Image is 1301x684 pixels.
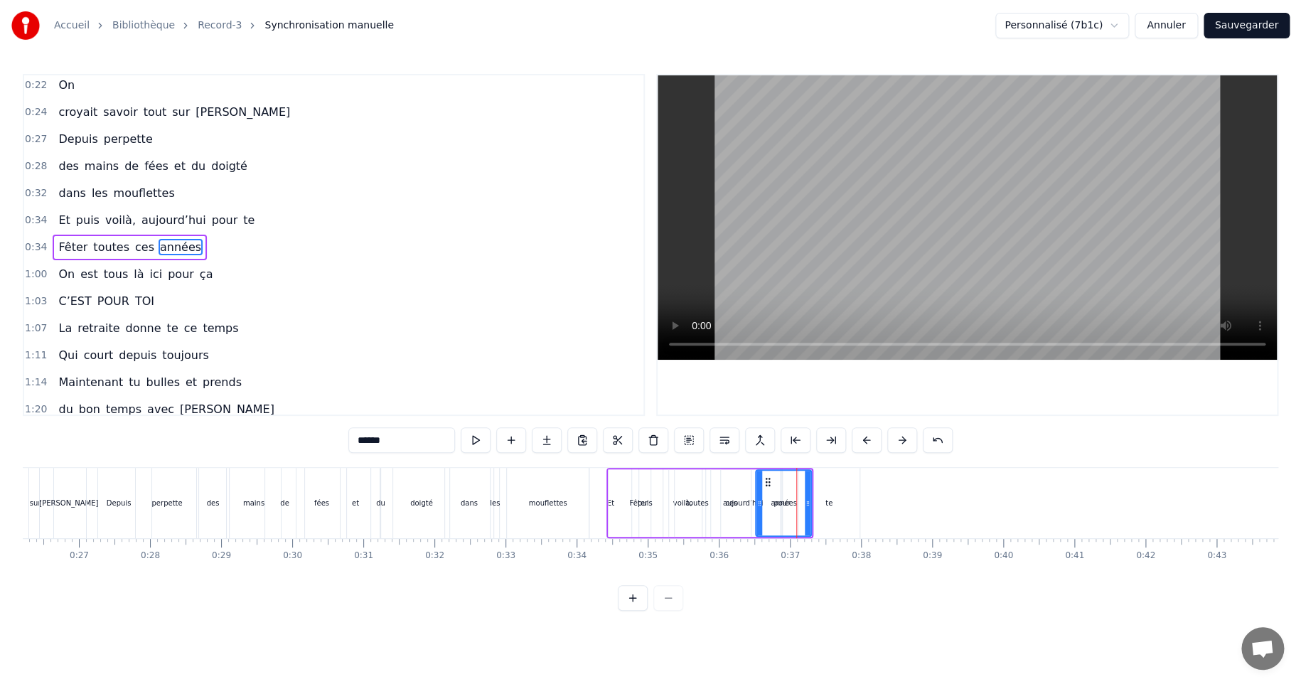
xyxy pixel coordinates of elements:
div: 0:28 [141,550,160,562]
div: toutes [686,498,709,508]
span: bon [77,401,102,417]
span: temps [201,320,240,336]
span: croyait [57,104,99,120]
span: 0:34 [25,240,47,255]
span: 0:32 [25,186,47,201]
div: années [771,498,796,508]
span: te [242,212,256,228]
div: du [376,498,385,508]
div: 0:35 [638,550,658,562]
div: 0:38 [852,550,871,562]
div: mouflettes [529,498,567,508]
span: du [190,158,207,174]
span: fées [143,158,170,174]
span: 1:00 [25,267,47,282]
span: donne [124,320,162,336]
span: Et [57,212,71,228]
span: temps [105,401,143,417]
div: des [207,498,220,508]
span: là [132,266,145,282]
span: les [90,185,109,201]
div: Depuis [107,498,132,508]
span: On [57,266,76,282]
div: 0:36 [710,550,729,562]
img: youka [11,11,40,40]
div: 0:40 [994,550,1013,562]
a: Bibliothèque [112,18,175,33]
span: 1:11 [25,348,47,363]
span: prends [201,374,243,390]
span: avec [146,401,176,417]
span: toutes [92,239,131,255]
span: et [173,158,187,174]
span: te [166,320,180,336]
div: dans [461,498,478,508]
span: et [184,374,198,390]
span: pour [210,212,240,228]
span: voilà, [104,212,137,228]
span: Synchronisation manuelle [264,18,394,33]
span: savoir [102,104,139,120]
div: 0:37 [781,550,800,562]
span: sur [171,104,191,120]
span: La [57,320,73,336]
span: mains [83,158,120,174]
a: Record-3 [198,18,242,33]
span: court [82,347,115,363]
div: 0:33 [496,550,515,562]
span: années [159,239,203,255]
span: ces [134,239,156,255]
span: des [57,158,80,174]
button: Annuler [1135,13,1197,38]
span: 0:28 [25,159,47,173]
nav: breadcrumb [54,18,394,33]
div: 0:31 [354,550,373,562]
span: 1:20 [25,402,47,417]
span: 0:24 [25,105,47,119]
div: 0:30 [283,550,302,562]
span: mouflettes [112,185,176,201]
div: te [825,498,832,508]
span: 0:27 [25,132,47,146]
span: Fêter [57,239,89,255]
span: tous [102,266,130,282]
div: 0:43 [1207,550,1226,562]
span: retraite [76,320,121,336]
a: Ouvrir le chat [1241,627,1284,670]
div: Fêter [629,498,648,508]
div: fées [314,498,329,508]
span: 1:03 [25,294,47,309]
div: 0:27 [70,550,89,562]
span: [PERSON_NAME] [178,401,276,417]
span: Maintenant [57,374,124,390]
div: 0:34 [567,550,587,562]
span: du [57,401,74,417]
span: On [57,77,76,93]
div: 0:41 [1065,550,1084,562]
span: tu [127,374,141,390]
span: TOI [134,293,156,309]
span: C’EST [57,293,92,309]
div: [PERSON_NAME] [39,498,98,508]
span: 0:22 [25,78,47,92]
span: Qui [57,347,79,363]
span: est [79,266,99,282]
span: doigté [210,158,249,174]
div: les [490,498,500,508]
span: tout [142,104,168,120]
span: dans [57,185,87,201]
span: 1:07 [25,321,47,336]
span: de [123,158,140,174]
div: 0:32 [425,550,444,562]
div: ces [725,498,737,508]
span: ce [183,320,199,336]
button: Sauvegarder [1204,13,1290,38]
span: perpette [102,131,154,147]
span: toujours [161,347,210,363]
a: Accueil [54,18,90,33]
div: sur [30,498,41,508]
span: [PERSON_NAME] [194,104,291,120]
span: pour [166,266,196,282]
span: ici [148,266,164,282]
div: 0:39 [923,550,942,562]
